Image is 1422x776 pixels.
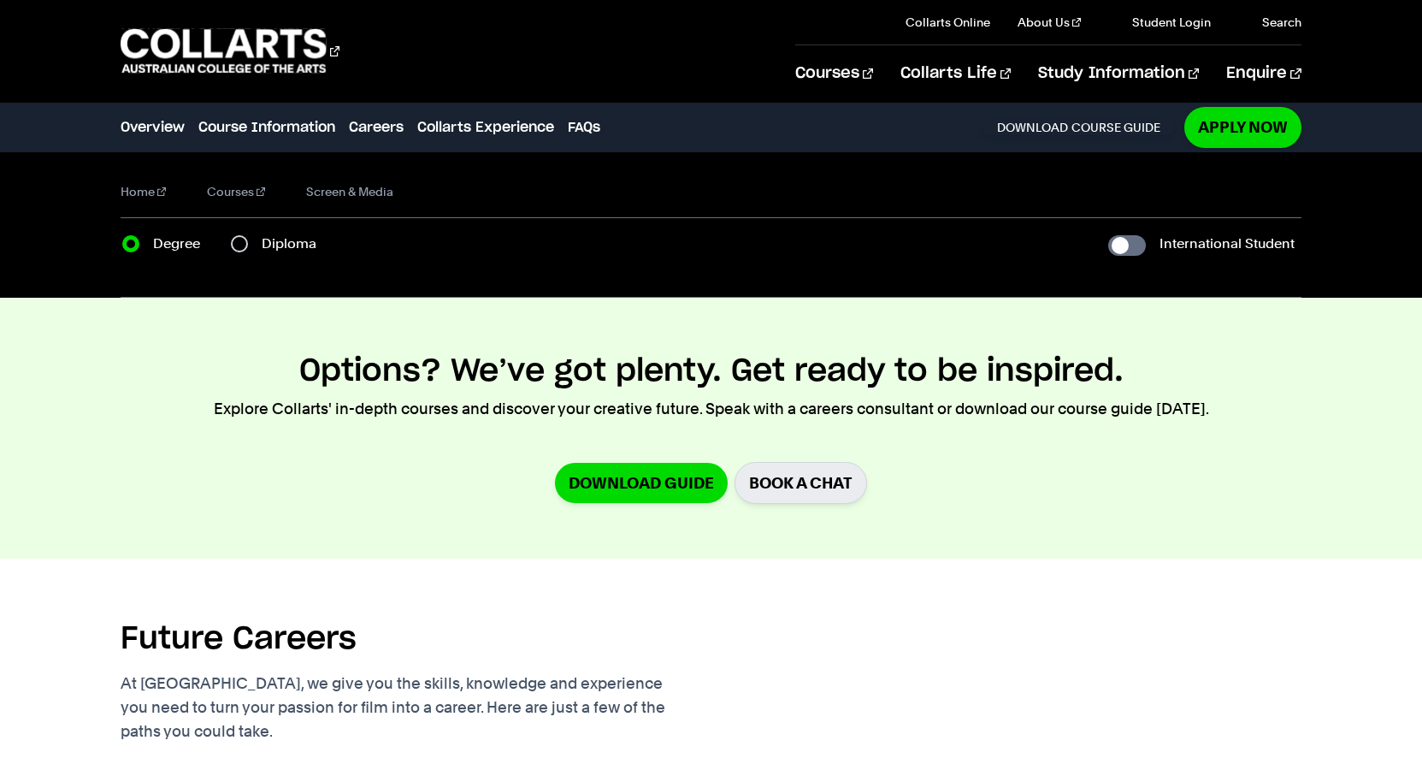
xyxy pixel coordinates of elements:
[299,352,1124,390] h2: Options? We’ve got plenty. Get ready to be inspired.
[121,180,166,204] a: Home
[555,463,728,503] a: Download Guide
[568,117,600,138] a: FAQs
[198,117,335,138] a: Course Information
[349,117,404,138] a: Careers
[417,117,554,138] a: Collarts Experience
[1184,107,1301,147] a: Apply Now
[735,462,867,504] a: BOOK A CHAT
[121,117,185,138] a: Overview
[262,232,327,256] label: Diploma
[121,620,357,658] h2: Future Careers
[795,45,873,102] a: Courses
[306,180,393,204] span: Screen & Media
[214,397,1209,421] p: Explore Collarts' in-depth courses and discover your creative future. Speak with a careers consul...
[121,672,745,743] p: At [GEOGRAPHIC_DATA], we give you the skills, knowledge and experience you need to turn your pass...
[207,180,265,204] a: Courses
[1018,14,1081,31] a: About Us
[121,27,339,75] div: Go to homepage
[153,232,210,256] label: Degree
[1038,45,1199,102] a: Study Information
[906,14,990,31] a: Collarts Online
[900,45,1011,102] a: Collarts Life
[1108,14,1211,31] a: Student Login
[997,120,1068,135] span: Download
[1159,232,1295,256] label: International Student
[1226,45,1301,102] a: Enquire
[982,120,1174,135] a: DownloadCourse Guide
[1238,14,1301,31] a: Search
